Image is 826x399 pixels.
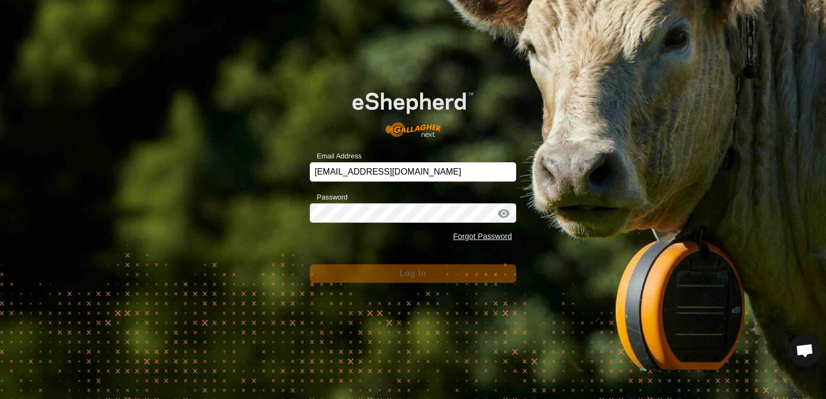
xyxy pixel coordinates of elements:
button: Log In [310,264,516,283]
span: Log In [399,269,426,278]
a: Forgot Password [453,232,512,241]
img: E-shepherd Logo [330,75,496,145]
label: Password [310,192,348,203]
div: Open chat [789,334,821,367]
input: Email Address [310,162,516,182]
label: Email Address [310,151,362,162]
